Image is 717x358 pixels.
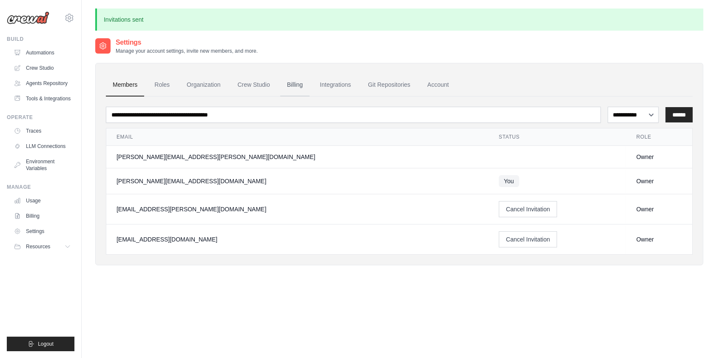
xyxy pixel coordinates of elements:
a: Roles [148,74,176,97]
a: Agents Repository [10,77,74,90]
h2: Settings [116,37,258,48]
a: Tools & Integrations [10,92,74,105]
div: [EMAIL_ADDRESS][DOMAIN_NAME] [117,235,478,244]
a: Crew Studio [10,61,74,75]
span: Logout [38,341,54,347]
span: Resources [26,243,50,250]
div: [PERSON_NAME][EMAIL_ADDRESS][DOMAIN_NAME] [117,177,478,185]
a: Members [106,74,144,97]
a: Automations [10,46,74,60]
div: [PERSON_NAME][EMAIL_ADDRESS][PERSON_NAME][DOMAIN_NAME] [117,153,478,161]
button: Cancel Invitation [499,231,558,247]
div: Owner [636,153,682,161]
a: Traces [10,124,74,138]
button: Resources [10,240,74,253]
a: Account [421,74,456,97]
a: Environment Variables [10,155,74,175]
a: Billing [280,74,310,97]
div: Owner [636,235,682,244]
div: Owner [636,205,682,213]
span: You [499,175,519,187]
button: Cancel Invitation [499,201,558,217]
button: Logout [7,337,74,351]
a: Integrations [313,74,358,97]
a: LLM Connections [10,139,74,153]
div: Owner [636,177,682,185]
a: Crew Studio [231,74,277,97]
th: Role [626,128,692,146]
p: Manage your account settings, invite new members, and more. [116,48,258,54]
th: Status [489,128,626,146]
a: Organization [180,74,227,97]
a: Usage [10,194,74,207]
div: [EMAIL_ADDRESS][PERSON_NAME][DOMAIN_NAME] [117,205,478,213]
a: Billing [10,209,74,223]
img: Logo [7,11,49,24]
p: Invitations sent [95,9,703,31]
div: Operate [7,114,74,121]
a: Settings [10,224,74,238]
div: Build [7,36,74,43]
a: Git Repositories [361,74,417,97]
div: Manage [7,184,74,190]
th: Email [106,128,489,146]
